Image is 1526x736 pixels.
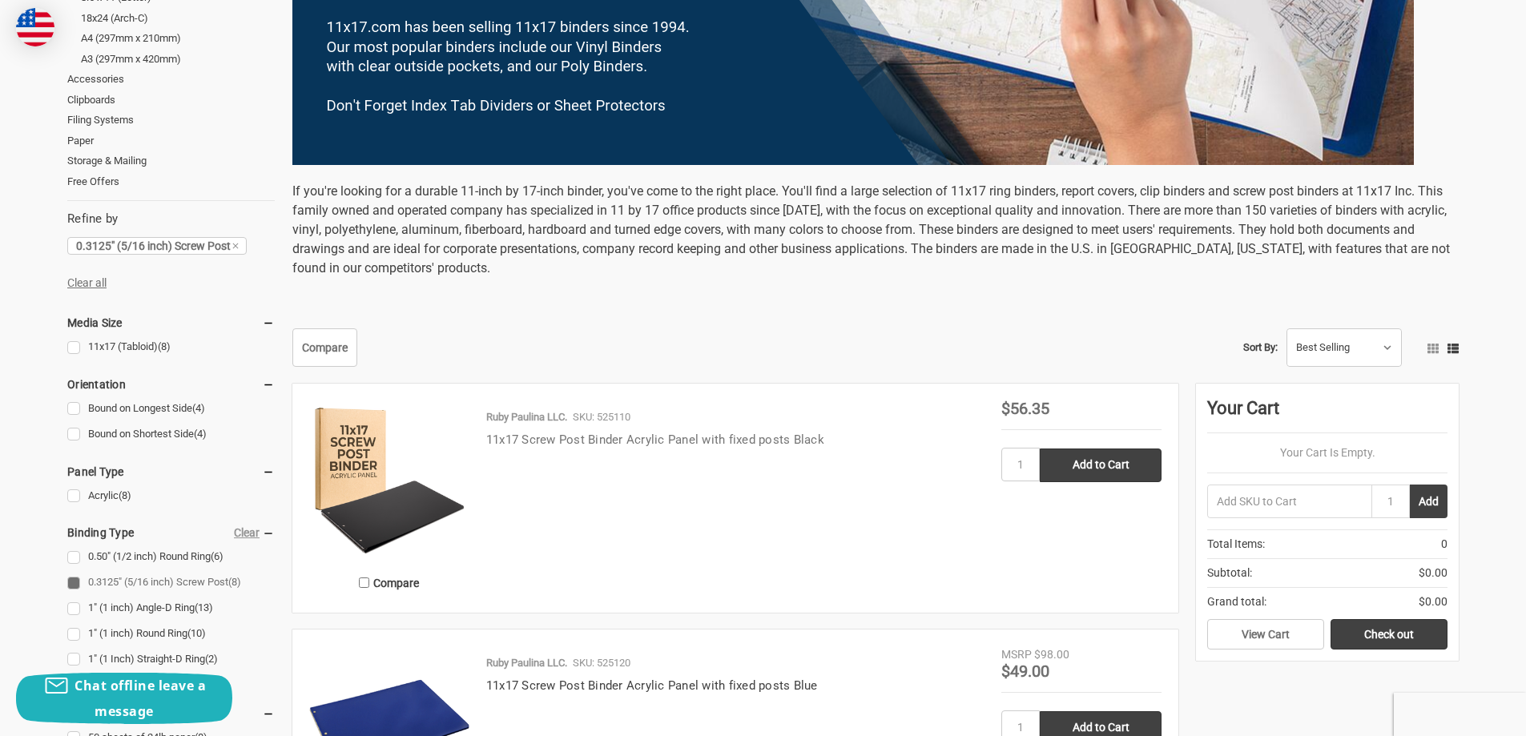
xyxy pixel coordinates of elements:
a: Accessories [67,69,275,90]
h5: Orientation [67,375,275,394]
a: Bound on Shortest Side [67,424,275,445]
span: (4) [192,402,205,414]
a: 18x24 (Arch-C) [81,8,275,29]
span: $0.00 [1419,593,1447,610]
a: Acrylic [67,485,275,507]
span: (2) [205,653,218,665]
button: Chat offline leave a message [16,673,232,724]
iframe: Google Customer Reviews [1394,693,1526,736]
div: Your Cart [1207,395,1447,433]
h5: Media Size [67,313,275,332]
span: (8) [228,576,241,588]
span: 0 [1441,536,1447,553]
a: Check out [1331,619,1447,650]
img: 11x17 Screw Post Binder Acrylic Panel with fixed posts Black [309,400,469,561]
span: $49.00 [1001,662,1049,681]
a: Clear [234,526,260,539]
label: Sort By: [1243,336,1278,360]
p: Ruby Paulina LLC. [486,409,567,425]
a: 0.3125" (5/16 inch) Screw Post [67,237,247,255]
img: duty and tax information for United States [16,8,54,46]
input: Add to Cart [1040,448,1162,482]
span: (10) [187,627,206,639]
a: Storage & Mailing [67,151,275,171]
span: Grand total: [1207,593,1266,610]
a: 0.50" (1/2 inch) Round Ring [67,546,275,568]
label: Compare [309,569,469,596]
a: Paper [67,131,275,151]
span: Total Items: [1207,536,1265,553]
a: Bound on Longest Side [67,398,275,420]
h5: Panel Type [67,462,275,481]
h5: Binding Type [67,523,275,542]
span: Subtotal: [1207,565,1252,581]
span: If you're looking for a durable 11-inch by 17-inch binder, you've come to the right place. You'll... [292,183,1450,275]
input: Compare [359,577,369,588]
span: $0.00 [1419,565,1447,581]
a: 11x17 (Tabloid) [67,336,275,358]
h5: Refine by [67,210,275,228]
a: View Cart [1207,619,1324,650]
span: (13) [195,601,213,613]
p: SKU: 525110 [573,409,630,425]
a: 11x17 Screw Post Binder Acrylic Panel with fixed posts Black [486,432,824,447]
span: $98.00 [1034,648,1069,661]
a: Compare [292,328,357,367]
a: A4 (297mm x 210mm) [81,28,275,49]
a: Clear all [67,276,107,289]
a: 1" (1 inch) Round Ring [67,623,275,645]
a: A3 (297mm x 420mm) [81,49,275,70]
span: (8) [158,340,171,352]
div: MSRP [1001,646,1032,663]
button: Add [1410,485,1447,518]
span: (4) [194,428,207,440]
a: 1" (1 inch) Angle-D Ring [67,597,275,619]
input: Add SKU to Cart [1207,485,1371,518]
a: 1" (1 Inch) Straight-D Ring [67,649,275,670]
a: Clipboards [67,90,275,111]
a: Free Offers [67,171,275,192]
span: Chat offline leave a message [74,677,206,720]
p: Your Cart Is Empty. [1207,444,1447,461]
span: $56.35 [1001,399,1049,418]
a: Filing Systems [67,110,275,131]
span: (8) [119,489,131,501]
a: 11x17 Screw Post Binder Acrylic Panel with fixed posts Blue [486,678,818,693]
a: 0.3125" (5/16 inch) Screw Post [67,572,275,593]
p: Ruby Paulina LLC. [486,655,567,671]
p: SKU: 525120 [573,655,630,671]
span: (6) [211,550,223,562]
